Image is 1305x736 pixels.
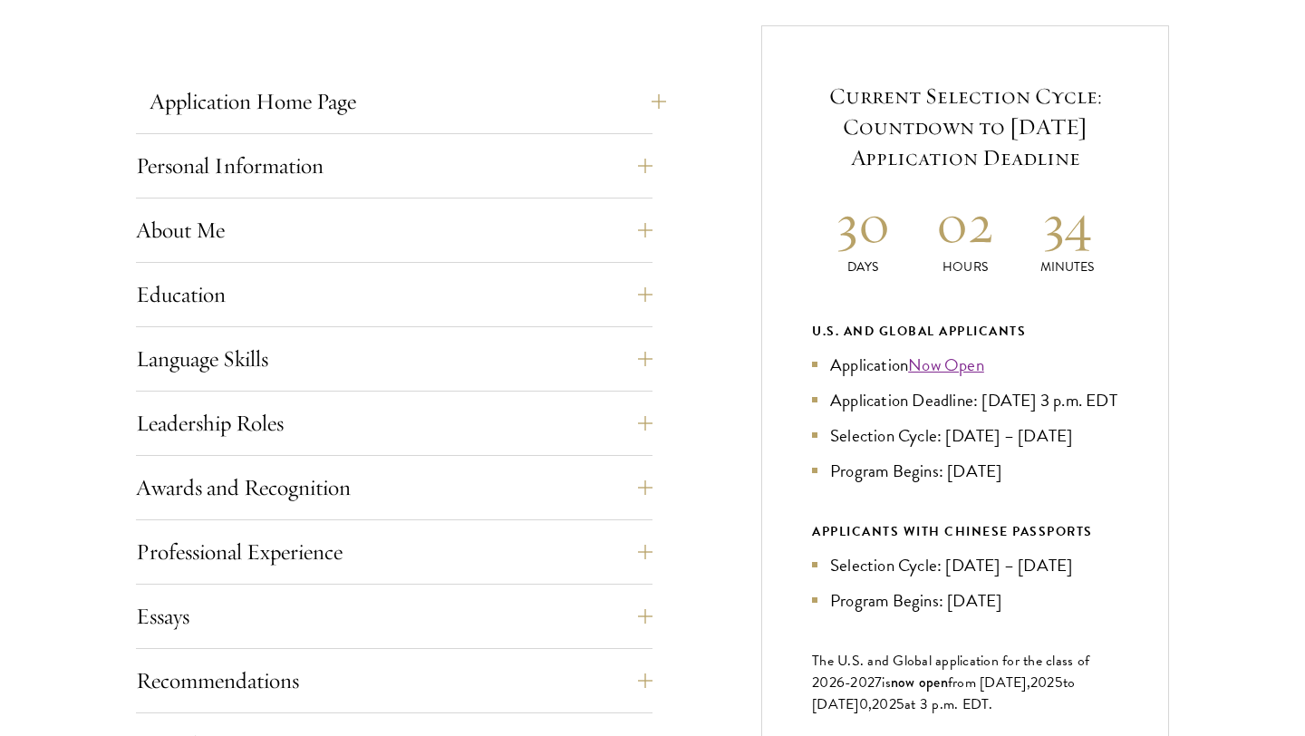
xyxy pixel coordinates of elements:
span: is [882,672,891,693]
div: APPLICANTS WITH CHINESE PASSPORTS [812,520,1118,543]
button: Professional Experience [136,530,652,574]
span: The U.S. and Global application for the class of 202 [812,650,1089,693]
button: Personal Information [136,144,652,188]
span: 5 [896,693,904,715]
button: Awards and Recognition [136,466,652,509]
span: -202 [845,672,875,693]
li: Selection Cycle: [DATE] – [DATE] [812,552,1118,578]
span: 202 [1030,672,1055,693]
button: Leadership Roles [136,402,652,445]
p: Minutes [1016,257,1118,276]
button: Recommendations [136,659,652,702]
p: Hours [914,257,1017,276]
span: to [DATE] [812,672,1075,715]
li: Program Begins: [DATE] [812,458,1118,484]
h5: Current Selection Cycle: Countdown to [DATE] Application Deadline [812,81,1118,173]
span: at 3 p.m. EDT. [904,693,993,715]
button: Application Home Page [150,80,666,123]
span: now open [891,672,948,692]
div: U.S. and Global Applicants [812,320,1118,343]
button: About Me [136,208,652,252]
li: Selection Cycle: [DATE] – [DATE] [812,422,1118,449]
span: 0 [859,693,868,715]
span: from [DATE], [948,672,1030,693]
li: Application Deadline: [DATE] 3 p.m. EDT [812,387,1118,413]
span: 7 [875,672,882,693]
span: 202 [872,693,896,715]
button: Education [136,273,652,316]
li: Program Begins: [DATE] [812,587,1118,614]
h2: 30 [812,189,914,257]
p: Days [812,257,914,276]
span: , [868,693,872,715]
button: Language Skills [136,337,652,381]
h2: 34 [1016,189,1118,257]
span: 6 [836,672,845,693]
h2: 02 [914,189,1017,257]
button: Essays [136,595,652,638]
span: 5 [1055,672,1063,693]
li: Application [812,352,1118,378]
a: Now Open [908,352,984,378]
